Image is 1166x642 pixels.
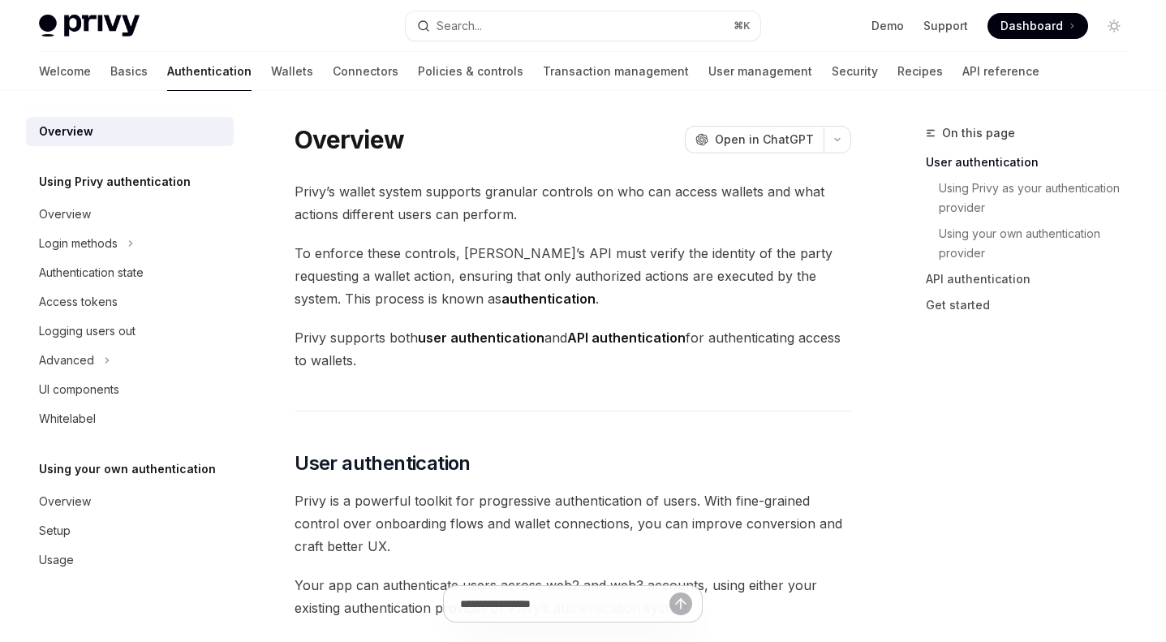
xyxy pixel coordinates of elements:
div: Overview [39,122,93,141]
span: On this page [942,123,1015,143]
a: Overview [26,117,234,146]
a: Get started [926,292,1140,318]
a: User management [708,52,812,91]
a: Usage [26,545,234,575]
div: Advanced [39,351,94,370]
div: Setup [39,521,71,541]
a: Policies & controls [418,52,523,91]
strong: user authentication [418,330,544,346]
a: Access tokens [26,287,234,317]
span: Privy supports both and for authenticating access to wallets. [295,326,851,372]
div: Access tokens [39,292,118,312]
div: Logging users out [39,321,136,341]
div: UI components [39,380,119,399]
a: User authentication [926,149,1140,175]
a: Overview [26,200,234,229]
a: Support [923,18,968,34]
h5: Using Privy authentication [39,172,191,192]
strong: API authentication [567,330,686,346]
a: Overview [26,487,234,516]
div: Usage [39,550,74,570]
a: Demo [871,18,904,34]
a: API authentication [926,266,1140,292]
h5: Using your own authentication [39,459,216,479]
a: Authentication state [26,258,234,287]
a: Transaction management [543,52,689,91]
span: Open in ChatGPT [715,131,814,148]
span: User authentication [295,450,471,476]
a: Connectors [333,52,398,91]
button: Toggle dark mode [1101,13,1127,39]
a: UI components [26,375,234,404]
h1: Overview [295,125,404,154]
a: Logging users out [26,317,234,346]
a: Security [832,52,878,91]
button: Send message [669,592,692,615]
a: API reference [962,52,1039,91]
img: light logo [39,15,140,37]
span: ⌘ K [734,19,751,32]
span: Privy’s wallet system supports granular controls on who can access wallets and what actions diffe... [295,180,851,226]
a: Wallets [271,52,313,91]
strong: authentication [501,291,596,307]
span: Privy is a powerful toolkit for progressive authentication of users. With fine-grained control ov... [295,489,851,558]
a: Setup [26,516,234,545]
span: Your app can authenticate users across web2 and web3 accounts, using either your existing authent... [295,574,851,619]
a: Authentication [167,52,252,91]
div: Overview [39,492,91,511]
div: Whitelabel [39,409,96,429]
span: Dashboard [1000,18,1063,34]
a: Welcome [39,52,91,91]
a: Using Privy as your authentication provider [939,175,1140,221]
a: Whitelabel [26,404,234,433]
div: Login methods [39,234,118,253]
button: Open in ChatGPT [685,126,824,153]
a: Basics [110,52,148,91]
div: Authentication state [39,263,144,282]
span: To enforce these controls, [PERSON_NAME]’s API must verify the identity of the party requesting a... [295,242,851,310]
a: Using your own authentication provider [939,221,1140,266]
a: Dashboard [987,13,1088,39]
div: Search... [437,16,482,36]
a: Recipes [897,52,943,91]
button: Search...⌘K [406,11,759,41]
div: Overview [39,205,91,224]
